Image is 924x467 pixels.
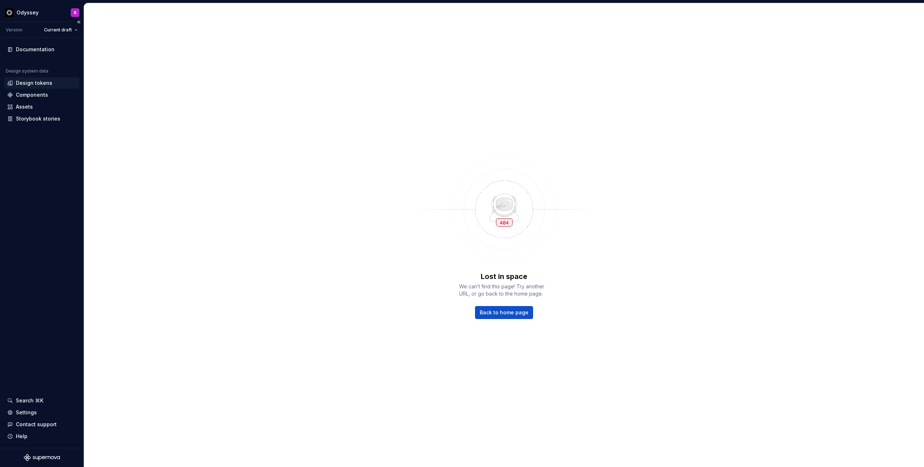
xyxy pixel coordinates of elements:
[16,46,55,53] div: Documentation
[16,103,33,110] div: Assets
[74,10,77,16] div: R
[16,91,48,99] div: Components
[4,44,79,55] a: Documentation
[16,115,60,122] div: Storybook stories
[16,397,43,404] div: Search ⌘K
[6,68,48,74] div: Design system data
[4,89,79,101] a: Components
[16,421,57,428] div: Contact support
[4,101,79,113] a: Assets
[1,5,82,20] button: OdysseyR
[4,395,79,406] button: Search ⌘K
[459,283,549,297] span: We can’t find this page! Try another URL, or go back to the home page.
[4,431,79,442] button: Help
[16,433,27,440] div: Help
[4,419,79,430] button: Contact support
[74,17,84,27] button: Collapse sidebar
[4,407,79,418] a: Settings
[17,9,39,16] div: Odyssey
[481,271,527,281] p: Lost in space
[16,409,37,416] div: Settings
[16,79,52,87] div: Design tokens
[5,8,14,17] img: c755af4b-9501-4838-9b3a-04de1099e264.png
[6,27,22,33] div: Version
[44,27,72,33] span: Current draft
[24,454,60,461] svg: Supernova Logo
[475,306,533,319] a: Back to home page
[41,25,81,35] button: Current draft
[480,309,528,316] span: Back to home page
[4,113,79,125] a: Storybook stories
[4,77,79,89] a: Design tokens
